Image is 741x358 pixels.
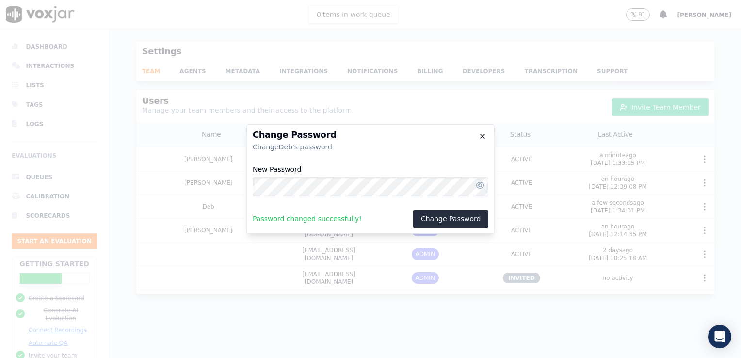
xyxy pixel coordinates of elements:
[253,214,362,224] p: Password changed successfully!
[413,210,488,228] button: Change Password
[253,130,488,139] h2: Change Password
[253,142,488,152] div: Change Deb 's password
[253,165,301,173] label: New Password
[708,325,731,348] div: Open Intercom Messenger
[476,180,484,192] button: toggle password view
